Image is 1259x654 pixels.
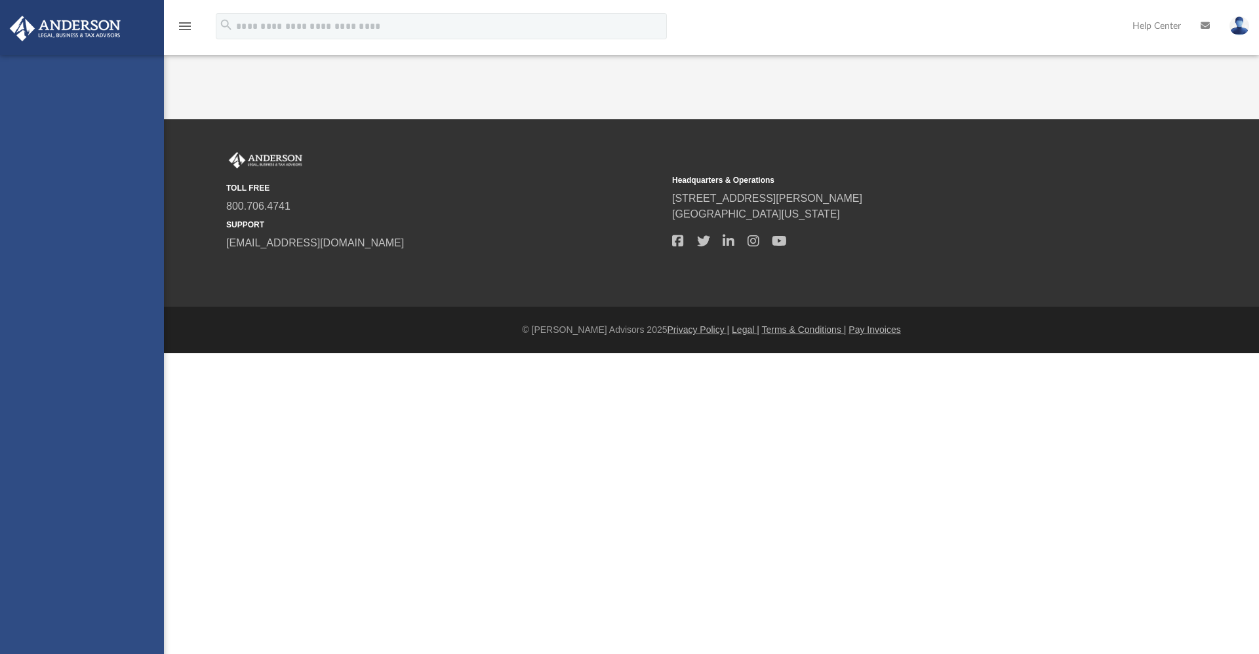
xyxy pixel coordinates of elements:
small: Headquarters & Operations [672,174,1109,186]
a: Terms & Conditions | [762,324,847,335]
a: [EMAIL_ADDRESS][DOMAIN_NAME] [226,237,404,248]
i: search [219,18,233,32]
img: Anderson Advisors Platinum Portal [6,16,125,41]
small: TOLL FREE [226,182,663,194]
a: [STREET_ADDRESS][PERSON_NAME] [672,193,862,204]
a: [GEOGRAPHIC_DATA][US_STATE] [672,208,840,220]
a: Privacy Policy | [668,324,730,335]
img: Anderson Advisors Platinum Portal [226,152,305,169]
a: Legal | [732,324,759,335]
small: SUPPORT [226,219,663,231]
div: © [PERSON_NAME] Advisors 2025 [164,323,1259,337]
a: menu [177,25,193,34]
a: Pay Invoices [849,324,900,335]
a: 800.706.4741 [226,201,290,212]
i: menu [177,18,193,34]
img: User Pic [1229,16,1249,35]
